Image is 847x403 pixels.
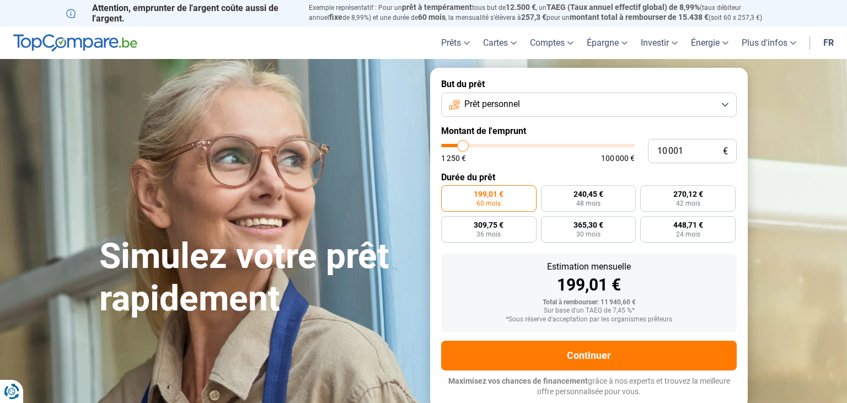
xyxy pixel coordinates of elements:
[450,316,728,324] div: *Sous réserve d'acceptation par les organismes prêteurs
[450,262,728,271] div: Estimation mensuelle
[573,221,603,229] span: 365,30 €
[676,200,700,207] span: 42 mois
[309,3,781,23] p: Exemple représentatif : Pour un tous but de , un (taux débiteur annuel de 8,99%) et une durée de ...
[448,377,588,385] span: Maximisez vos chances de financement
[441,93,737,117] button: Prêt personnel
[450,299,728,307] div: Total à rembourser: 11 940,60 €
[476,26,523,59] a: Cartes
[441,172,737,182] label: Durée du prêt
[435,26,476,59] a: Prêts
[673,190,703,198] span: 270,12 €
[601,154,635,162] span: 100 000 €
[735,26,803,59] a: Plus d'infos
[506,3,536,12] span: 12.500 €
[817,26,840,59] a: fr
[476,200,501,207] span: 60 mois
[634,26,684,59] a: Investir
[523,26,580,59] a: Comptes
[450,277,728,293] div: 199,01 €
[13,34,137,52] img: TopCompare
[329,13,342,22] span: fixe
[684,26,735,59] a: Énergie
[441,341,737,370] button: Continuer
[464,98,520,110] span: Prêt personnel
[418,13,446,22] span: 60 mois
[576,231,601,238] span: 30 mois
[580,26,634,59] a: Épargne
[476,231,501,238] span: 36 mois
[450,307,728,315] div: Sur base d'un TAEG de 7,45 %*
[576,200,601,207] span: 48 mois
[570,13,709,22] span: montant total à rembourser de 15.438 €
[521,13,546,22] span: 257,3 €
[474,221,503,229] span: 309,75 €
[723,147,728,156] span: €
[99,235,417,320] h1: Simulez votre prêt rapidement
[673,221,703,229] span: 448,71 €
[573,190,603,198] span: 240,45 €
[441,126,737,136] label: Montant de l'emprunt
[676,231,700,238] span: 24 mois
[66,3,296,24] p: Attention, emprunter de l'argent coûte aussi de l'argent.
[402,3,472,12] span: prêt à tempérament
[441,376,737,397] p: grâce à nos experts et trouvez la meilleure offre personnalisée pour vous.
[441,154,466,162] span: 1 250 €
[441,79,737,89] label: But du prêt
[546,3,700,12] span: TAEG (Taux annuel effectif global) de 8,99%
[474,190,503,198] span: 199,01 €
